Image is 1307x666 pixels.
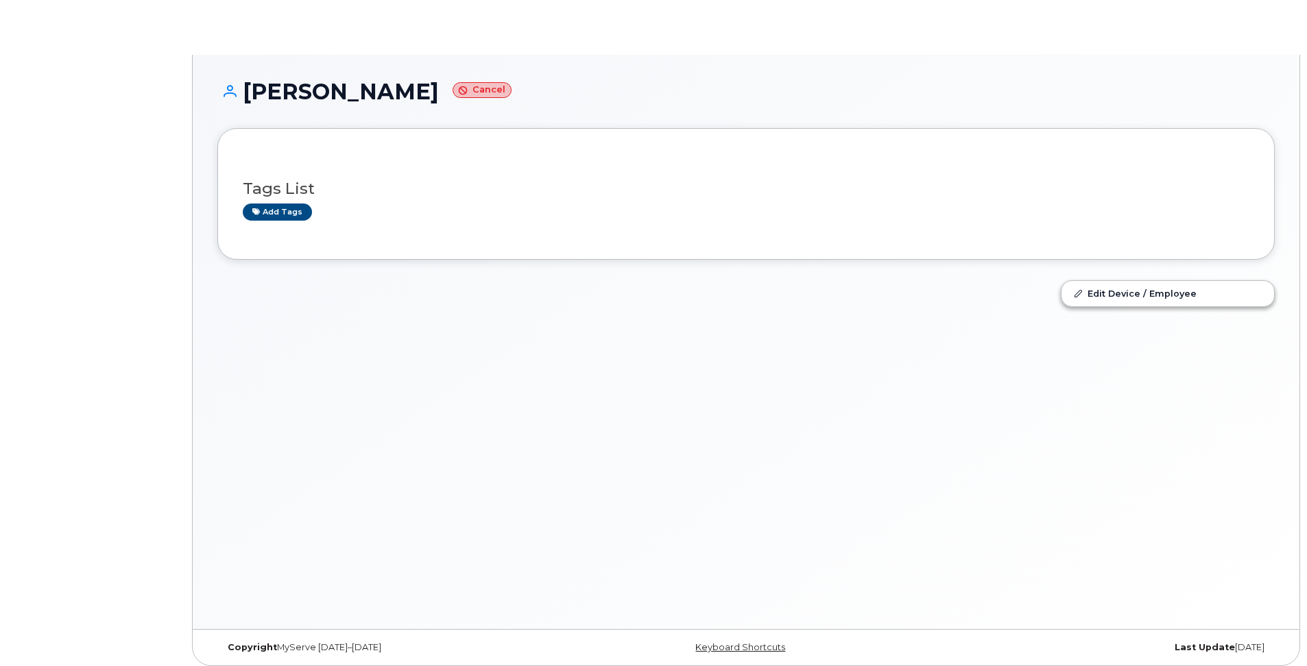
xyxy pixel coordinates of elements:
strong: Last Update [1175,642,1235,652]
div: MyServe [DATE]–[DATE] [217,642,570,653]
a: Edit Device / Employee [1062,281,1274,306]
h1: [PERSON_NAME] [217,79,1275,103]
strong: Copyright [228,642,277,652]
small: Cancel [453,82,512,98]
a: Add tags [243,203,312,221]
div: [DATE] [922,642,1275,653]
a: Keyboard Shortcuts [695,642,785,652]
h3: Tags List [243,180,1249,197]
